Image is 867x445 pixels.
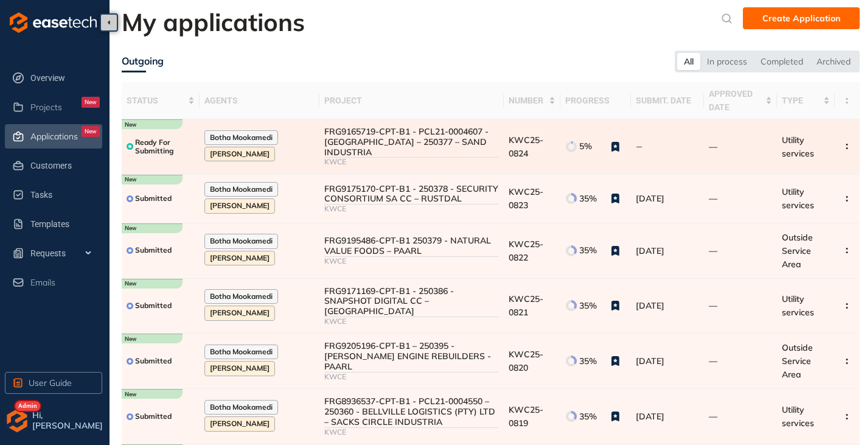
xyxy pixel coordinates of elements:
[709,193,717,204] span: —
[782,404,814,429] span: Utility services
[324,205,499,213] div: KWCE
[509,94,547,107] span: number
[631,82,704,119] th: submit. date
[762,12,840,25] span: Create Application
[324,341,499,371] div: FRG9205196-CPT-B1 – 250395 -[PERSON_NAME] ENGINE REBUILDERS - PAARL
[324,158,499,166] div: KWCE
[782,232,813,270] span: Outside Service Area
[324,286,499,317] div: FRG9171169-CPT-B1 - 250386 - SNAPSHOT DIGITAL CC – [GEOGRAPHIC_DATA]
[210,150,270,158] span: [PERSON_NAME]
[324,184,499,205] div: FRG9175170-CPT-B1 - 250378 - SECURITY CONSORTIUM SA CC – RUSTDAL
[135,138,195,156] span: Ready For Submitting
[122,7,305,37] h2: My applications
[579,301,597,311] span: 35%
[319,82,504,119] th: project
[324,428,499,436] div: KWCE
[135,412,172,421] span: Submitted
[709,87,763,114] span: approved date
[210,201,270,210] span: [PERSON_NAME]
[30,183,100,207] span: Tasks
[700,53,754,70] div: In process
[10,12,97,33] img: logo
[579,412,597,422] span: 35%
[704,82,777,119] th: approved date
[636,245,664,256] span: [DATE]
[509,239,543,263] span: KWC25-0822
[636,300,664,311] span: [DATE]
[210,348,273,356] span: Botha Mookamedi
[509,135,543,159] span: KWC25-0824
[636,356,664,366] span: [DATE]
[579,245,597,256] span: 35%
[743,7,860,29] button: Create Application
[782,94,821,107] span: type
[324,127,499,157] div: FRG9165719-CPT-B1 - PCL21-0004607 - [GEOGRAPHIC_DATA] – 250377 – SAND INDUSTRIA
[782,293,814,318] span: Utility services
[82,97,100,108] div: New
[709,141,717,152] span: —
[5,372,102,394] button: User Guide
[579,356,597,366] span: 35%
[210,403,273,412] span: Botha Mookamedi
[122,82,200,119] th: status
[210,364,270,373] span: [PERSON_NAME]
[754,53,810,70] div: Completed
[210,419,270,428] span: [PERSON_NAME]
[82,126,100,137] div: New
[135,301,172,310] span: Submitted
[777,82,835,119] th: type
[135,194,172,203] span: Submitted
[210,133,273,142] span: Botha Mookamedi
[579,194,597,204] span: 35%
[30,241,100,265] span: Requests
[579,141,592,152] span: 5%
[782,342,813,380] span: Outside Service Area
[636,411,664,422] span: [DATE]
[636,142,642,152] span: —
[29,376,72,390] span: User Guide
[709,411,717,422] span: —
[30,278,55,288] span: Emails
[324,317,499,326] div: KWCE
[709,300,717,311] span: —
[782,135,814,159] span: Utility services
[677,53,700,70] div: All
[509,186,543,211] span: KWC25-0823
[324,257,499,265] div: KWCE
[810,53,857,70] div: Archived
[210,292,273,301] span: Botha Mookamedi
[504,82,561,119] th: number
[324,396,499,427] div: FRG8936537-CPT-B1 - PCL21-0004550 – 250360 - BELLVILLE LOGISTICS (PTY) LTD – SACKS CIRCLE INDUSTRIA
[782,186,814,211] span: Utility services
[210,309,270,317] span: [PERSON_NAME]
[709,245,717,256] span: —
[509,349,543,373] span: KWC25-0820
[32,410,105,431] span: Hi, [PERSON_NAME]
[709,356,717,366] span: —
[135,246,172,254] span: Submitted
[210,254,270,262] span: [PERSON_NAME]
[324,373,499,381] div: KWCE
[5,408,29,433] img: avatar
[324,236,499,256] div: FRG9195486-CPT-B1 250379 - NATURAL VALUE FOODS – PAARL
[509,293,543,318] span: KWC25-0821
[210,237,273,245] span: Botha Mookamedi
[30,212,100,236] span: Templates
[127,94,186,107] span: status
[509,404,543,429] span: KWC25-0819
[30,153,100,178] span: Customers
[560,82,631,119] th: progress
[30,66,100,90] span: Overview
[636,193,664,204] span: [DATE]
[200,82,319,119] th: agents
[30,102,62,113] span: Projects
[210,185,273,194] span: Botha Mookamedi
[135,357,172,365] span: Submitted
[30,131,78,142] span: Applications
[122,54,164,69] div: Outgoing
